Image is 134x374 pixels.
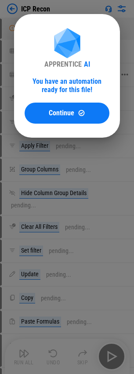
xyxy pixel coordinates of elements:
span: Continue [49,110,74,117]
button: ContinueContinue [25,103,109,124]
div: You have an automation ready for this file! [25,77,109,94]
img: Apprentice AI [50,28,85,60]
div: AI [84,60,90,68]
img: Continue [78,109,85,117]
div: APPRENTICE [44,60,82,68]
